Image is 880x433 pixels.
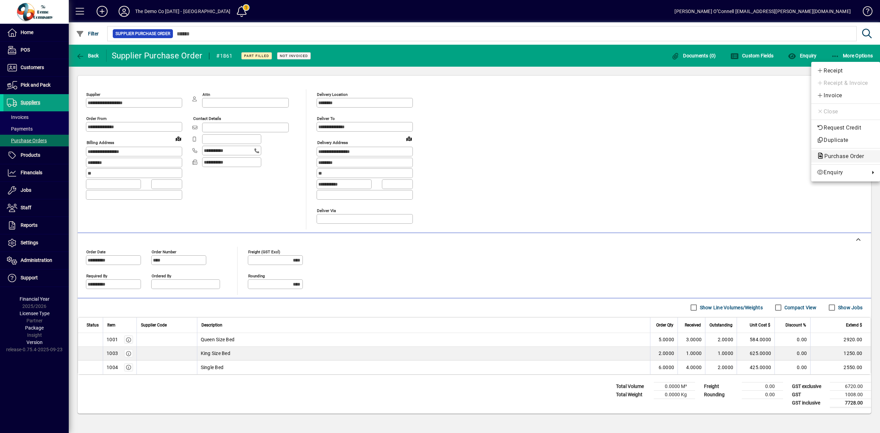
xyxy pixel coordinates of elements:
span: Enquiry [817,168,866,177]
span: Purchase Order [817,153,867,159]
span: Invoice [817,91,874,100]
span: Receipt [817,67,874,75]
span: Request Credit [817,124,874,132]
span: Duplicate [817,136,874,144]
